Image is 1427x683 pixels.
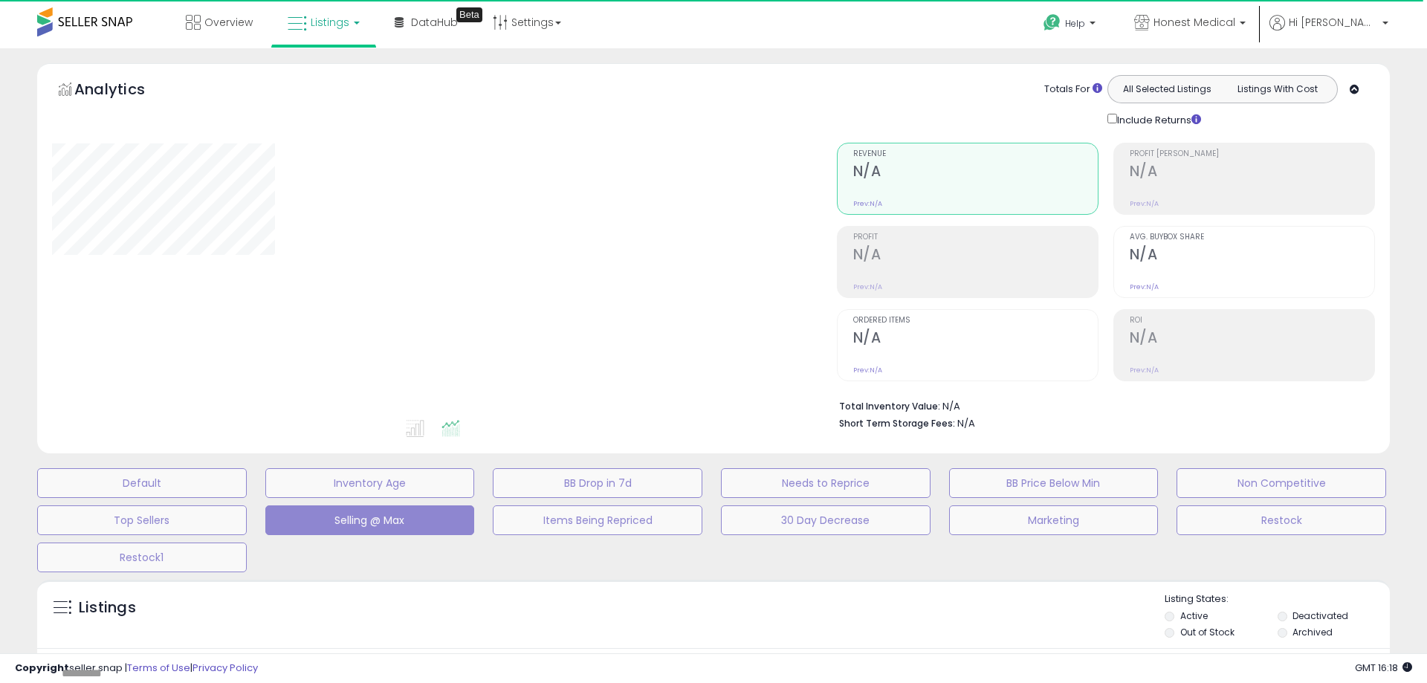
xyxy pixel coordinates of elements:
button: Listings With Cost [1222,80,1333,99]
h2: N/A [853,329,1098,349]
button: Marketing [949,505,1159,535]
button: Inventory Age [265,468,475,498]
i: Get Help [1043,13,1061,32]
a: Hi [PERSON_NAME] [1269,15,1388,48]
button: BB Drop in 7d [493,468,702,498]
b: Short Term Storage Fees: [839,417,955,430]
h2: N/A [853,246,1098,266]
h2: N/A [1130,246,1374,266]
div: Include Returns [1096,111,1219,128]
b: Total Inventory Value: [839,400,940,412]
div: Totals For [1044,82,1102,97]
span: Ordered Items [853,317,1098,325]
small: Prev: N/A [853,282,882,291]
a: Help [1032,2,1110,48]
span: N/A [957,416,975,430]
small: Prev: N/A [1130,366,1159,375]
small: Prev: N/A [853,366,882,375]
span: Profit [853,233,1098,242]
button: 30 Day Decrease [721,505,931,535]
span: Revenue [853,150,1098,158]
small: Prev: N/A [1130,199,1159,208]
button: Default [37,468,247,498]
div: seller snap | | [15,661,258,676]
button: All Selected Listings [1112,80,1223,99]
button: Needs to Reprice [721,468,931,498]
button: BB Price Below Min [949,468,1159,498]
h2: N/A [1130,163,1374,183]
span: Profit [PERSON_NAME] [1130,150,1374,158]
li: N/A [839,396,1364,414]
button: Items Being Repriced [493,505,702,535]
strong: Copyright [15,661,69,675]
h2: N/A [853,163,1098,183]
span: Overview [204,15,253,30]
small: Prev: N/A [853,199,882,208]
span: Listings [311,15,349,30]
div: Tooltip anchor [456,7,482,22]
button: Selling @ Max [265,505,475,535]
span: ROI [1130,317,1374,325]
button: Top Sellers [37,505,247,535]
span: Avg. Buybox Share [1130,233,1374,242]
button: Non Competitive [1177,468,1386,498]
button: Restock [1177,505,1386,535]
h2: N/A [1130,329,1374,349]
span: Honest Medical [1153,15,1235,30]
span: DataHub [411,15,458,30]
span: Help [1065,17,1085,30]
button: Restock1 [37,543,247,572]
span: Hi [PERSON_NAME] [1289,15,1378,30]
small: Prev: N/A [1130,282,1159,291]
h5: Analytics [74,79,174,103]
